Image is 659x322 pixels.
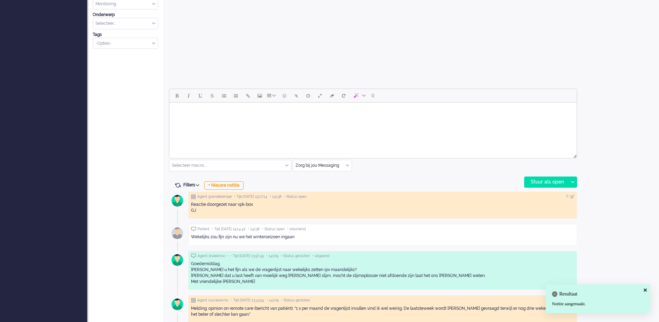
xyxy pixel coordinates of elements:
[171,90,183,102] button: Bold
[284,194,307,199] span: • Status open
[302,90,314,102] button: Delay message
[93,32,158,38] div: Tags
[552,301,644,307] div: Notitie aangemaakt.
[230,90,242,102] button: Numbered list
[197,194,232,199] span: Agent gvandekempe
[254,90,266,102] button: Insert/edit image
[262,227,285,232] span: • Status open
[198,254,228,259] span: Agent lindakmsc •
[338,90,350,102] button: Reset content
[266,254,278,259] span: • 14109
[204,181,244,190] div: + Nieuwe notitie
[212,227,245,232] span: • Tijd [DATE] 15:14:42
[169,224,186,242] img: avatar
[281,298,310,303] span: • Status gesloten
[183,90,194,102] button: Italic
[191,298,196,303] img: ic_note_grey.svg
[169,192,186,209] img: avatar
[191,202,574,214] div: Reactie doorgezet naar vpk-box GJ
[287,227,306,232] span: • inkomend
[371,93,374,98] span: 0
[191,254,196,258] img: ic_chat_grey.svg
[93,38,158,49] div: Select Tags
[248,227,260,232] span: • 14138
[218,90,230,102] button: Bullet list
[571,152,577,158] div: Resize
[242,90,254,102] button: Insert/edit link
[270,194,282,199] span: • 14138
[169,295,186,313] img: avatar
[278,90,290,102] button: Emoticons
[368,90,377,102] button: 0
[267,298,279,303] span: • 14109
[314,90,326,102] button: Fullscreen
[198,227,209,232] span: Patiënt
[206,90,218,102] button: Strikethrough
[191,227,196,231] img: ic_chat_grey.svg
[169,251,186,269] img: avatar
[183,182,202,187] span: Filters
[350,90,368,102] button: AI
[281,254,310,259] span: • Status gesloten
[197,298,228,303] span: Agent lusciialarms
[326,90,338,102] button: Clear formatting
[231,298,264,303] span: • Tijd [DATE] 13:43:54
[290,90,302,102] button: Add attachment
[552,291,644,297] h4: Resultaat
[191,194,196,199] img: ic_note_grey.svg
[524,177,568,187] div: Stuur als open
[93,12,158,18] div: Onderwerp
[234,194,267,199] span: • Tijd [DATE] 15:17:14
[230,254,264,259] span: • Tijd [DATE] 13:57:49
[191,306,574,317] div: Melding: opinion on remote care (bericht van patiënt). "1 x per maand de vragenlijst invullen vin...
[191,261,574,285] div: Goedemiddag, [PERSON_NAME] u het fijn als we de vragenlijst naar wekelijks zetten ipv maandelijks...
[169,103,577,152] iframe: Rich Text Area
[312,254,329,259] span: • uitgaand
[194,90,206,102] button: Underline
[191,234,574,240] div: Wekelijks zou fijn zijn nu we het winterseizoen ingaan
[266,90,278,102] button: Table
